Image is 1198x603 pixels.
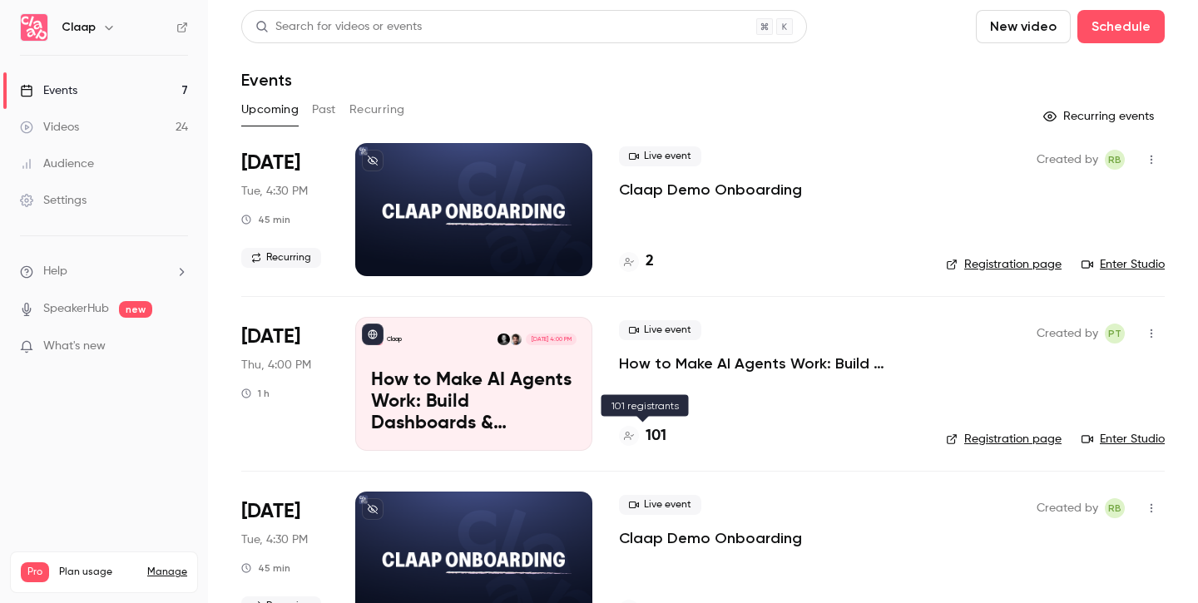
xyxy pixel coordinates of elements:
[62,19,96,36] h6: Claap
[349,96,405,123] button: Recurring
[371,370,577,434] p: How to Make AI Agents Work: Build Dashboards & Automations with Claap MCP
[119,301,152,318] span: new
[1105,498,1125,518] span: Robin Bonduelle
[241,317,329,450] div: Sep 11 Thu, 4:00 PM (Europe/Lisbon)
[168,339,188,354] iframe: Noticeable Trigger
[1108,150,1121,170] span: RB
[241,531,308,548] span: Tue, 4:30 PM
[241,561,290,575] div: 45 min
[21,14,47,41] img: Claap
[646,250,654,273] h4: 2
[1082,431,1165,447] a: Enter Studio
[976,10,1071,43] button: New video
[241,357,311,373] span: Thu, 4:00 PM
[619,425,666,447] a: 101
[355,317,592,450] a: How to Make AI Agents Work: Build Dashboards & Automations with Claap MCPClaapPierre TouzeauRobin...
[619,180,802,200] a: Claap Demo Onboarding
[241,96,299,123] button: Upcoming
[1105,150,1125,170] span: Robin Bonduelle
[59,566,137,579] span: Plan usage
[1036,103,1165,130] button: Recurring events
[619,495,701,515] span: Live event
[255,18,422,36] div: Search for videos or events
[946,431,1062,447] a: Registration page
[646,425,666,447] h4: 101
[241,387,270,400] div: 1 h
[510,334,522,345] img: Pierre Touzeau
[1082,256,1165,273] a: Enter Studio
[241,324,300,350] span: [DATE]
[43,338,106,355] span: What's new
[387,335,402,344] p: Claap
[619,320,701,340] span: Live event
[241,213,290,226] div: 45 min
[241,183,308,200] span: Tue, 4:30 PM
[43,263,67,280] span: Help
[1108,498,1121,518] span: RB
[20,263,188,280] li: help-dropdown-opener
[20,192,87,209] div: Settings
[1037,498,1098,518] span: Created by
[498,334,509,345] img: Robin Bonduelle
[241,150,300,176] span: [DATE]
[20,156,94,172] div: Audience
[1037,150,1098,170] span: Created by
[1037,324,1098,344] span: Created by
[241,248,321,268] span: Recurring
[147,566,187,579] a: Manage
[619,146,701,166] span: Live event
[946,256,1062,273] a: Registration page
[619,528,802,548] a: Claap Demo Onboarding
[20,119,79,136] div: Videos
[1105,324,1125,344] span: Pierre Touzeau
[619,250,654,273] a: 2
[241,498,300,525] span: [DATE]
[1108,324,1121,344] span: PT
[21,562,49,582] span: Pro
[20,82,77,99] div: Events
[1077,10,1165,43] button: Schedule
[619,353,919,373] a: How to Make AI Agents Work: Build Dashboards & Automations with Claap MCP
[43,300,109,318] a: SpeakerHub
[241,143,329,276] div: Sep 9 Tue, 5:30 PM (Europe/Paris)
[312,96,336,123] button: Past
[526,334,576,345] span: [DATE] 4:00 PM
[241,70,292,90] h1: Events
